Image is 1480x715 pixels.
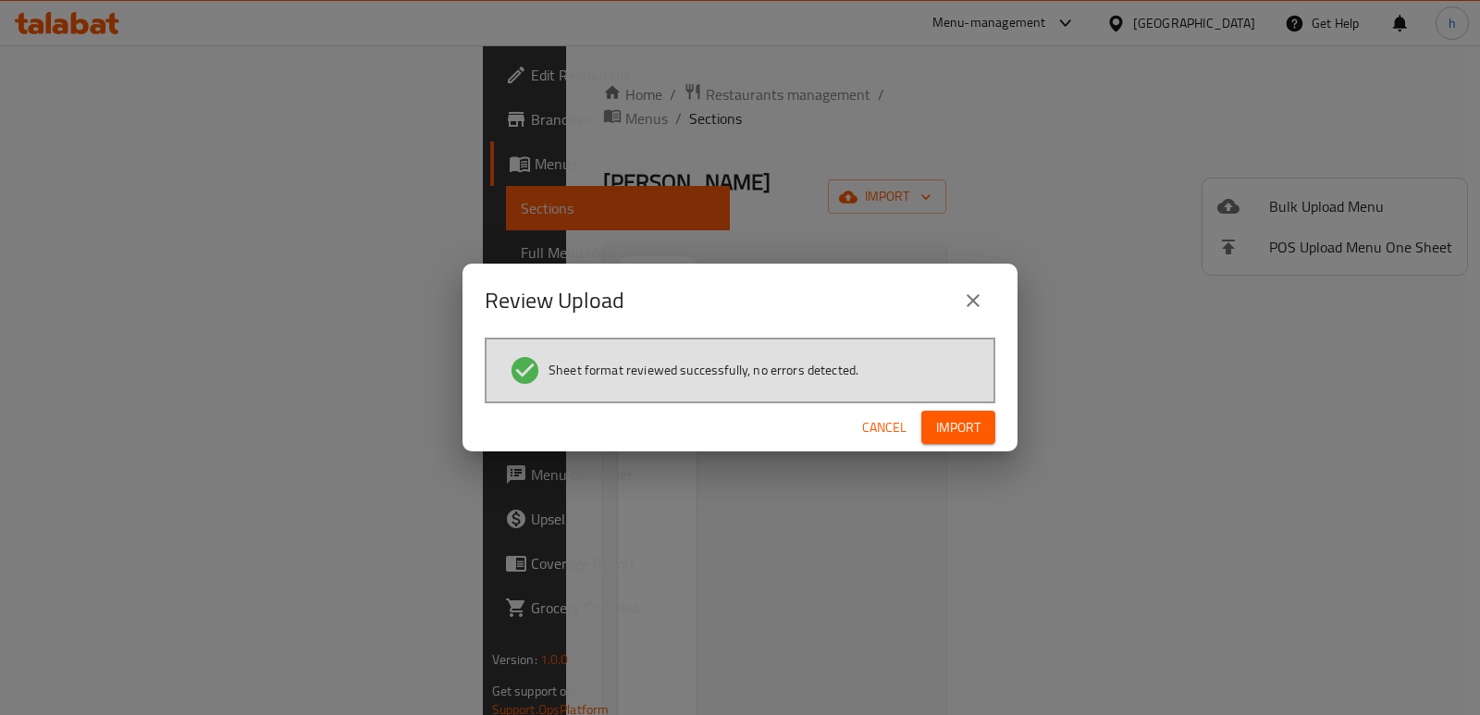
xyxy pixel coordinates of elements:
[855,411,914,445] button: Cancel
[485,286,624,315] h2: Review Upload
[862,416,906,439] span: Cancel
[936,416,980,439] span: Import
[951,278,995,323] button: close
[921,411,995,445] button: Import
[549,361,858,379] span: Sheet format reviewed successfully, no errors detected.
